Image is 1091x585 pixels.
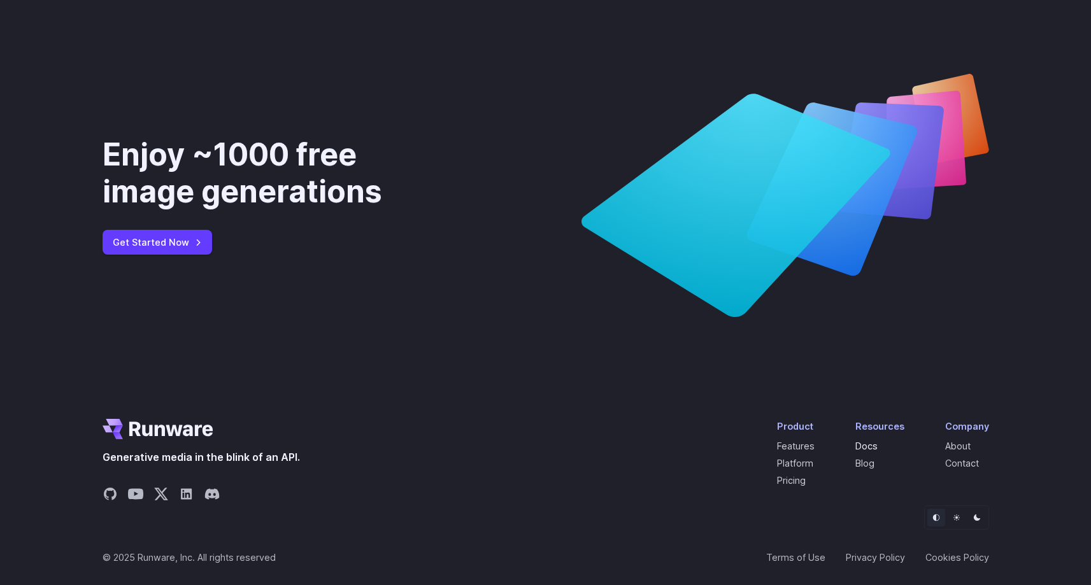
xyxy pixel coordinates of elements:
div: Enjoy ~1000 free image generations [103,136,449,209]
a: Features [777,441,815,451]
a: Share on X [153,486,169,505]
a: Cookies Policy [925,550,989,565]
button: Dark [968,509,986,526]
ul: Theme selector [924,505,989,530]
a: Privacy Policy [846,550,905,565]
a: Terms of Use [766,550,825,565]
a: Share on LinkedIn [179,486,194,505]
div: Resources [855,419,904,433]
a: Share on GitHub [103,486,118,505]
div: Product [777,419,815,433]
a: Go to / [103,419,213,439]
button: Light [948,509,966,526]
a: Docs [855,441,878,451]
a: Share on YouTube [128,486,143,505]
a: About [945,441,971,451]
span: Generative media in the blink of an API. [103,449,300,466]
a: Platform [777,458,813,469]
a: Blog [855,458,874,469]
div: Company [945,419,989,433]
a: Pricing [777,475,806,486]
a: Get Started Now [103,230,212,255]
a: Contact [945,458,979,469]
span: © 2025 Runware, Inc. All rights reserved [103,550,276,565]
button: Default [927,509,945,526]
a: Share on Discord [204,486,220,505]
